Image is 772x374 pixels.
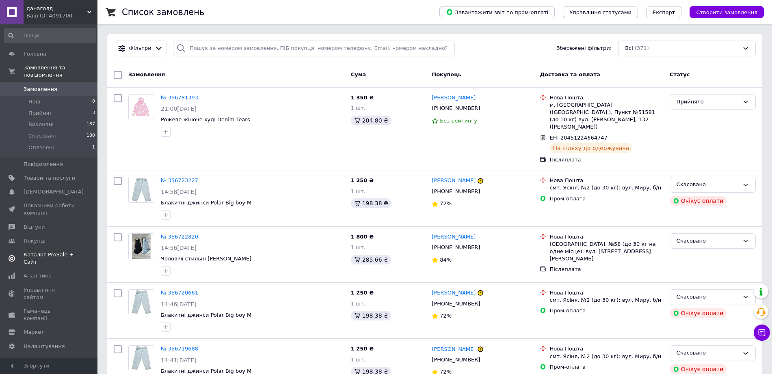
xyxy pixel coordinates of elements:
span: 1 250 ₴ [351,346,374,352]
a: № 356719688 [161,346,198,352]
span: Аналітика [24,272,52,279]
span: 1 350 ₴ [351,95,374,101]
div: Скасовано [677,237,739,245]
span: 84% [440,257,452,263]
div: [PHONE_NUMBER] [430,355,482,365]
div: 198.38 ₴ [351,311,391,320]
span: 1 800 ₴ [351,234,374,240]
div: Прийнято [677,98,739,106]
a: Фото товару [128,177,154,203]
div: [PHONE_NUMBER] [430,242,482,253]
span: Маркет [24,329,44,336]
span: 1 шт. [351,105,365,111]
span: 72% [440,200,452,206]
div: Очікує оплати [670,364,727,374]
input: Пошук за номером замовлення, ПІБ покупця, номером телефону, Email, номером накладної [173,41,455,56]
img: Фото товару [129,177,154,202]
div: смт. Ясіня, №2 (до 30 кг): вул. Миру, б/н [549,184,663,191]
a: Фото товару [128,233,154,259]
span: Гаманець компанії [24,307,75,322]
span: Всі [625,45,633,52]
a: [PERSON_NAME] [432,233,476,241]
span: 1 шт. [351,357,365,363]
span: Покупець [432,71,461,77]
div: Скасовано [677,349,739,357]
div: Очікує оплати [670,196,727,206]
span: 14:46[DATE] [161,301,197,307]
a: Фото товару [128,345,154,371]
div: Нова Пошта [549,345,663,353]
div: Нова Пошта [549,233,663,241]
button: Чат з покупцем [754,325,770,341]
button: Завантажити звіт по пром-оплаті [439,6,555,18]
div: Пром-оплата [549,307,663,314]
button: Управління статусами [563,6,638,18]
a: Чоловічі стильні [PERSON_NAME] [161,256,251,262]
a: № 356781393 [161,95,198,101]
span: 1 250 ₴ [351,177,374,183]
input: Пошук [4,28,96,43]
a: [PERSON_NAME] [432,94,476,102]
span: Нові [28,98,40,105]
span: 187 [86,121,95,128]
img: Фото товару [130,95,153,120]
a: Створити замовлення [681,9,764,15]
span: Створити замовлення [696,9,757,15]
div: Пром-оплата [549,363,663,371]
span: 1 шт. [351,188,365,194]
span: Прийняті [28,110,54,117]
span: 72% [440,313,452,319]
a: № 356720661 [161,290,198,296]
a: [PERSON_NAME] [432,346,476,353]
a: [PERSON_NAME] [432,177,476,185]
span: Завантажити звіт по пром-оплаті [446,9,548,16]
span: 14:41[DATE] [161,357,197,363]
span: 1 250 ₴ [351,290,374,296]
span: 1 шт. [351,244,365,250]
div: Очікує оплати [670,308,727,318]
h1: Список замовлень [122,7,204,17]
button: Створити замовлення [690,6,764,18]
span: Головна [24,50,46,58]
div: Пром-оплата [549,195,663,202]
div: [GEOGRAPHIC_DATA], №58 (до 30 кг на одне місце): вул. [STREET_ADDRESS][PERSON_NAME] [549,241,663,263]
span: 14:58[DATE] [161,189,197,195]
span: данаголд [26,5,87,12]
span: 3 [92,110,95,117]
a: Фото товару [128,289,154,315]
span: Каталог ProSale + Сайт [24,251,75,266]
div: Скасовано [677,293,739,301]
a: [PERSON_NAME] [432,289,476,297]
span: Товари та послуги [24,174,75,182]
a: Фото товару [128,94,154,120]
div: м. [GEOGRAPHIC_DATA] ([GEOGRAPHIC_DATA].), Пункт №51581 (до 10 кг) вул. [PERSON_NAME], 132 ([PERS... [549,101,663,131]
img: Фото товару [129,346,154,371]
span: Налаштування [24,343,65,350]
div: Ваш ID: 4091700 [26,12,97,19]
span: Замовлення та повідомлення [24,64,97,79]
span: Замовлення [24,86,57,93]
span: Виконані [28,121,54,128]
span: Статус [670,71,690,77]
span: Експорт [653,9,675,15]
a: Рожеве жіноче худі Denim Tears [161,116,250,123]
div: [PHONE_NUMBER] [430,299,482,309]
div: На шляху до одержувача [549,143,632,153]
span: Блакитні джинси Polar Big boy M [161,368,251,374]
span: Без рейтингу [440,118,477,124]
span: Оплачені [28,144,54,151]
span: Збережені фільтри: [556,45,612,52]
div: [PHONE_NUMBER] [430,103,482,114]
a: № 356723227 [161,177,198,183]
span: Управління сайтом [24,286,75,301]
div: Нова Пошта [549,94,663,101]
div: смт. Ясіня, №2 (до 30 кг): вул. Миру, б/н [549,297,663,304]
span: [DEMOGRAPHIC_DATA] [24,188,84,196]
span: Скасовані [28,132,56,140]
div: 285.66 ₴ [351,255,391,264]
span: 21:00[DATE] [161,105,197,112]
img: Фото товару [129,290,154,315]
span: Замовлення [128,71,165,77]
